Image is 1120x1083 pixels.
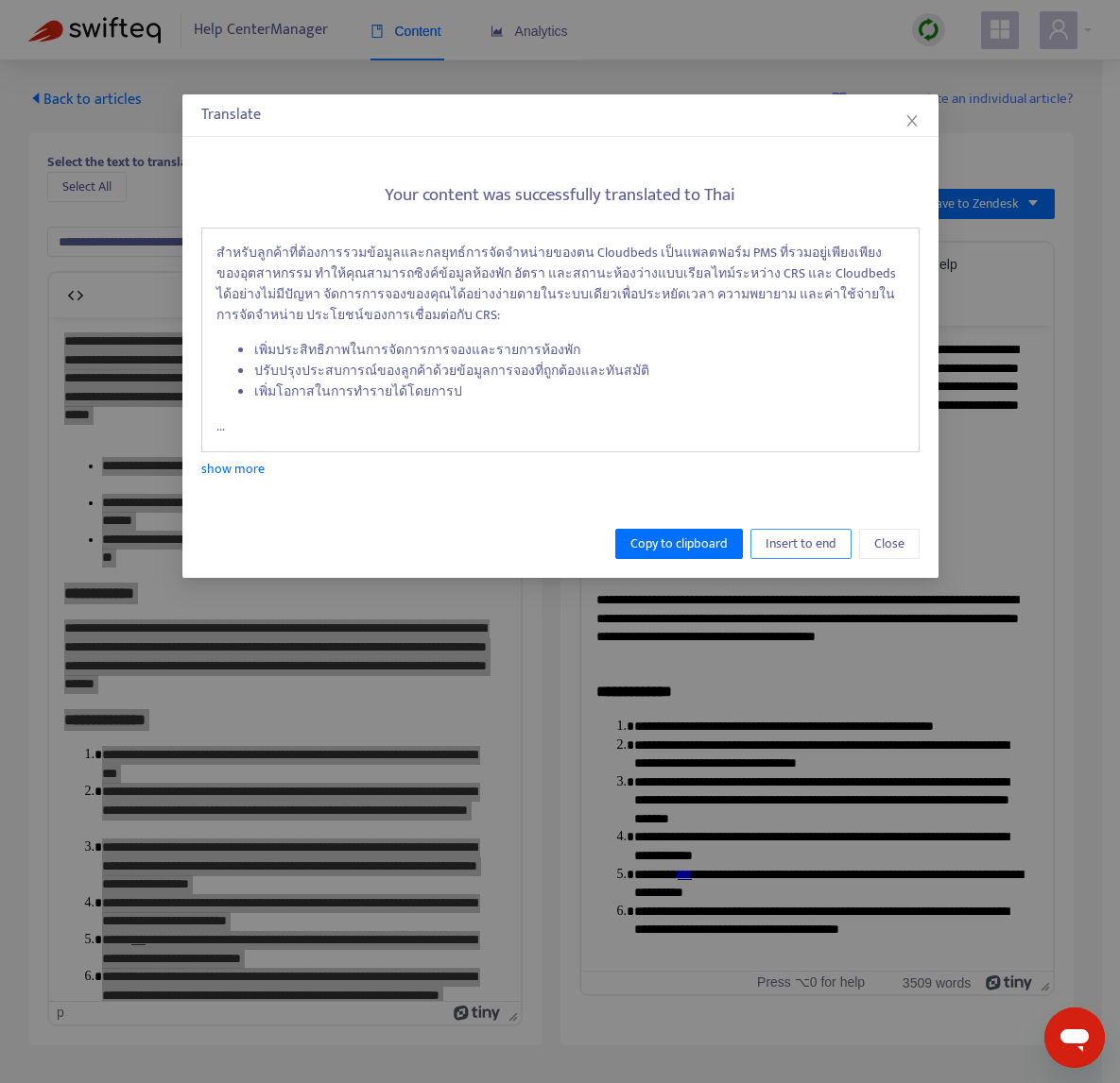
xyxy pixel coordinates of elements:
[615,529,743,559] button: Copy to clipboard
[254,340,905,361] li: เพิ่มประสิทธิภาพในการจัดการการจองและรายการห้องพัก
[1044,1007,1105,1068] iframe: Button to launch messaging window
[201,458,265,480] a: show more
[216,243,905,326] p: สำหรับลูกค้าที่ต้องการรวมข้อมูลและกลยุทธ์การจัดจำหน่ายของตน Cloudbeds เป็นแพลตฟอร์ม PMS ที่รวมอยู...
[201,185,920,207] h5: Your content was successfully translated to Thai
[874,533,905,554] span: Close
[902,110,922,131] button: Close
[201,104,920,127] div: Translate
[254,361,905,381] li: ปรับปรุงประสบการณ์ของลูกค้าด้วยข้อมูลการจองที่ถูกต้องและทันสมัติ
[859,529,920,559] button: Close
[201,228,920,452] div: ...
[750,529,852,559] button: Insert to end
[766,533,836,554] span: Insert to end
[254,381,905,402] li: เพิ่มโอกาสในการทำรายได้โดยการป
[630,533,728,554] span: Copy to clipboard
[905,113,920,128] span: close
